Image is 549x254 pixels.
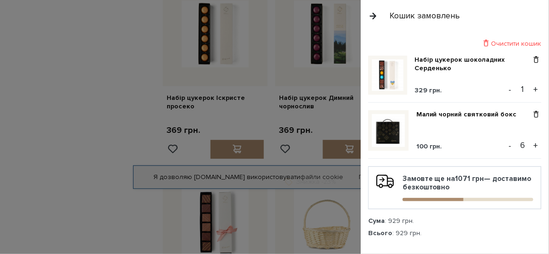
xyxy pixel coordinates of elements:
div: Замовте ще на — доставимо безкоштовно [376,174,533,201]
span: 100 грн. [416,142,442,150]
button: - [506,82,515,97]
div: : 929 грн. [368,229,541,238]
strong: Сума [368,217,385,225]
div: Кошик замовлень [390,10,460,21]
button: - [506,139,515,153]
img: Малий чорний святковий бокс [372,114,405,147]
img: Набір цукерок шоколадних Серденько [372,59,404,91]
button: + [531,139,541,153]
a: Малий чорний святковий бокс [416,110,524,119]
button: + [531,82,541,97]
b: 1071 грн [456,174,484,183]
a: Набір цукерок шоколадних Серденько [415,56,532,73]
strong: Всього [368,229,392,237]
span: 329 грн. [415,86,442,94]
div: Очистити кошик [368,39,541,48]
div: : 929 грн. [368,217,541,225]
